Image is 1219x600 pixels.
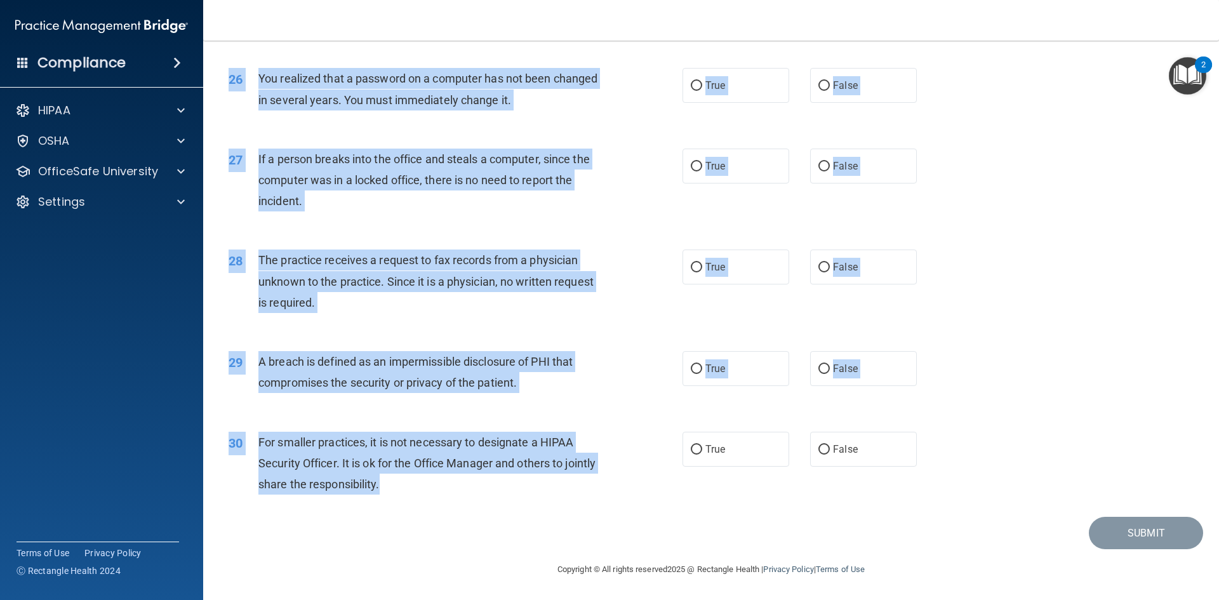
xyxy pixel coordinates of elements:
a: Terms of Use [816,564,865,574]
span: True [705,160,725,172]
span: False [833,261,858,273]
button: Submit [1089,517,1203,549]
img: PMB logo [15,13,188,39]
button: Open Resource Center, 2 new notifications [1169,57,1206,95]
a: HIPAA [15,103,185,118]
input: False [818,162,830,171]
span: True [705,79,725,91]
input: True [691,445,702,455]
input: False [818,364,830,374]
p: OSHA [38,133,70,149]
div: Copyright © All rights reserved 2025 @ Rectangle Health | | [479,549,943,590]
a: OfficeSafe University [15,164,185,179]
span: 30 [229,436,243,451]
h4: Compliance [37,54,126,72]
span: False [833,160,858,172]
span: False [833,363,858,375]
a: Settings [15,194,185,210]
input: False [818,445,830,455]
p: HIPAA [38,103,70,118]
input: False [818,263,830,272]
span: The practice receives a request to fax records from a physician unknown to the practice. Since it... [258,253,594,309]
a: Privacy Policy [763,564,813,574]
input: True [691,81,702,91]
input: False [818,81,830,91]
p: Settings [38,194,85,210]
input: True [691,364,702,374]
p: OfficeSafe University [38,164,158,179]
span: Ⓒ Rectangle Health 2024 [17,564,121,577]
span: True [705,363,725,375]
span: You realized that a password on a computer has not been changed in several years. You must immedi... [258,72,597,106]
input: True [691,162,702,171]
a: OSHA [15,133,185,149]
span: If a person breaks into the office and steals a computer, since the computer was in a locked offi... [258,152,590,208]
a: Terms of Use [17,547,69,559]
span: False [833,79,858,91]
span: For smaller practices, it is not necessary to designate a HIPAA Security Officer. It is ok for th... [258,436,596,491]
span: 29 [229,355,243,370]
span: 27 [229,152,243,168]
span: True [705,443,725,455]
span: False [833,443,858,455]
span: 26 [229,72,243,87]
span: A breach is defined as an impermissible disclosure of PHI that compromises the security or privac... [258,355,573,389]
span: 28 [229,253,243,269]
input: True [691,263,702,272]
div: 2 [1201,65,1206,81]
span: True [705,261,725,273]
a: Privacy Policy [84,547,142,559]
